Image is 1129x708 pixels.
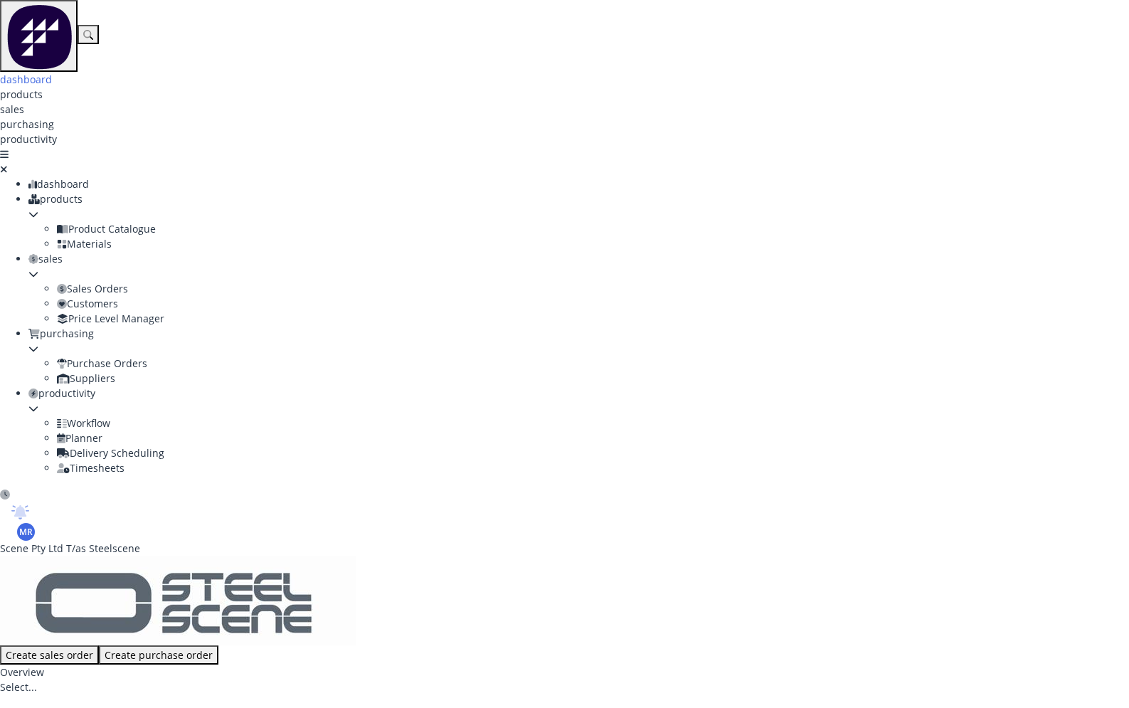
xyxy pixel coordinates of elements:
[57,416,1129,430] div: Workflow
[28,386,1129,401] div: productivity
[28,251,1129,266] div: sales
[57,445,1129,460] div: Delivery Scheduling
[57,236,1129,251] div: Materials
[57,221,1129,236] div: Product Catalogue
[6,2,72,70] img: Factory
[57,311,1129,326] div: Price Level Manager
[28,176,1129,191] div: dashboard
[57,460,1129,475] div: Timesheets
[99,645,218,665] button: Create purchase order
[57,281,1129,296] div: Sales Orders
[57,371,1129,386] div: Suppliers
[28,191,1129,206] div: products
[28,326,1129,341] div: purchasing
[57,296,1129,311] div: Customers
[19,526,33,539] span: MR
[57,430,1129,445] div: Planner
[57,356,1129,371] div: Purchase Orders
